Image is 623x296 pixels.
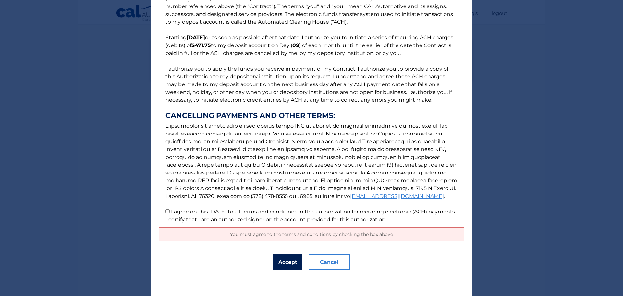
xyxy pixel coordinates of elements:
a: [EMAIL_ADDRESS][DOMAIN_NAME] [350,193,444,199]
b: [DATE] [187,34,205,41]
strong: CANCELLING PAYMENTS AND OTHER TERMS: [165,112,458,120]
button: Accept [273,254,302,270]
b: $471.75 [191,42,211,48]
label: I agree on this [DATE] to all terms and conditions in this authorization for recurring electronic... [165,209,456,223]
b: 09 [292,42,299,48]
button: Cancel [309,254,350,270]
span: You must agree to the terms and conditions by checking the box above [230,231,393,237]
